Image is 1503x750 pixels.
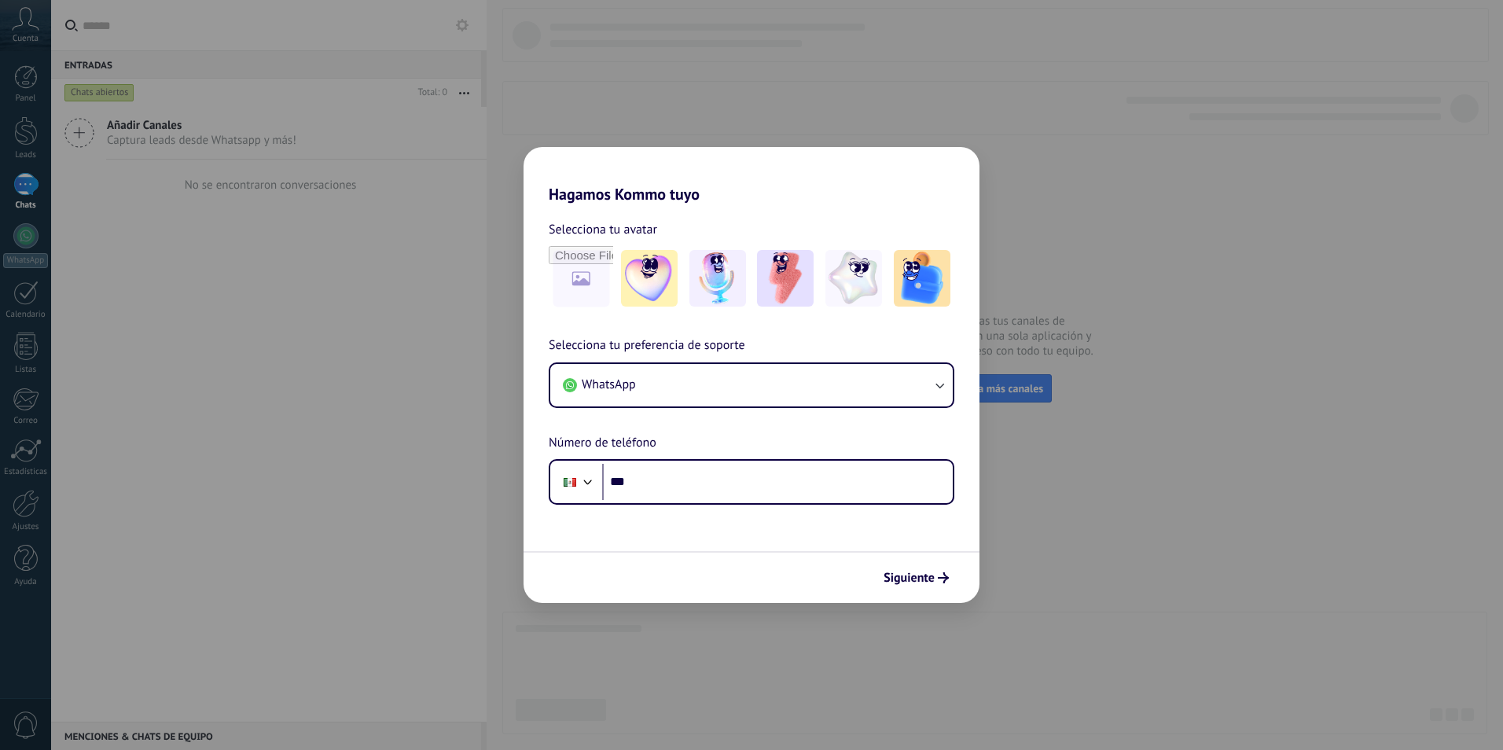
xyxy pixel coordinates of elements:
span: Selecciona tu avatar [549,219,657,240]
img: -2.jpeg [689,250,746,307]
div: Mexico: + 52 [555,465,585,498]
span: Siguiente [884,572,935,583]
img: -4.jpeg [825,250,882,307]
span: Selecciona tu preferencia de soporte [549,336,745,356]
img: -1.jpeg [621,250,678,307]
button: WhatsApp [550,364,953,406]
img: -3.jpeg [757,250,814,307]
h2: Hagamos Kommo tuyo [524,147,979,204]
span: Número de teléfono [549,433,656,454]
span: WhatsApp [582,377,636,392]
button: Siguiente [876,564,956,591]
img: -5.jpeg [894,250,950,307]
